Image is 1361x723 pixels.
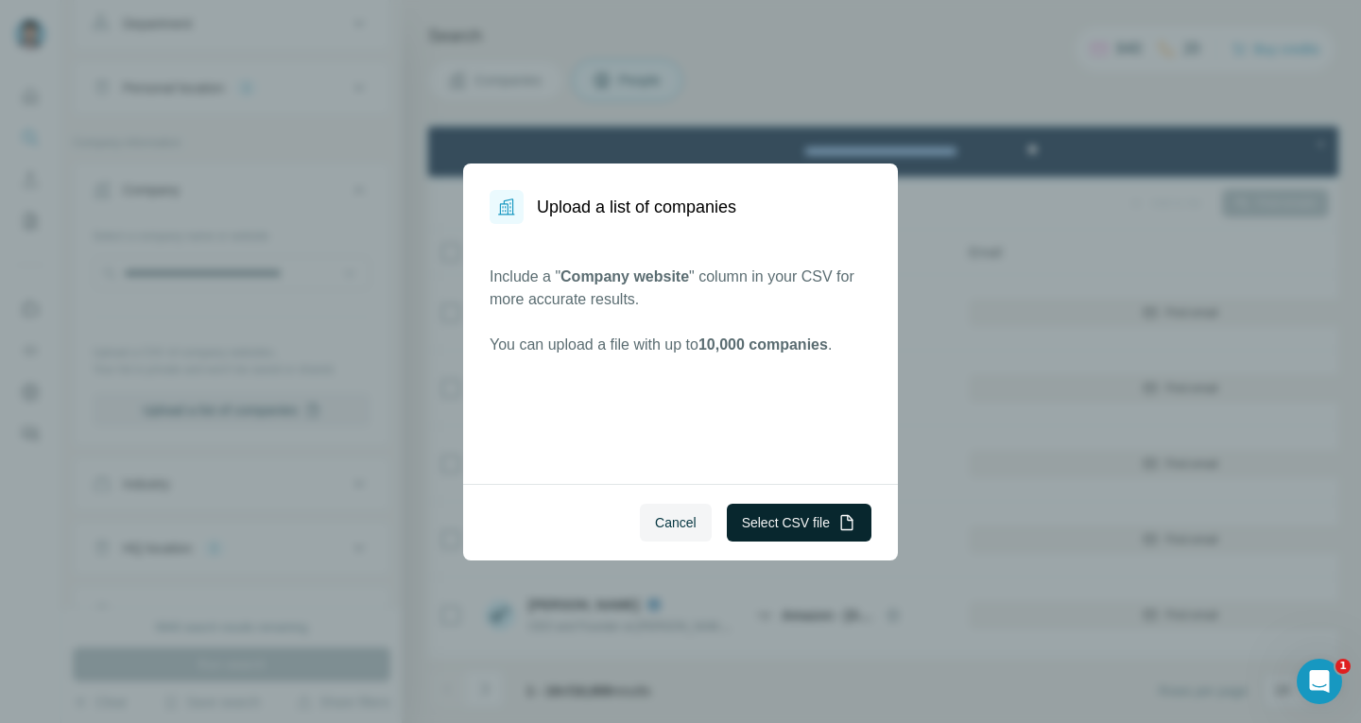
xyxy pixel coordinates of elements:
div: Close Step [883,8,902,26]
p: You can upload a file with up to . [490,334,871,356]
button: Select CSV file [727,504,871,542]
h1: Upload a list of companies [537,194,736,220]
span: 1 [1335,659,1351,674]
span: Cancel [655,513,697,532]
button: Cancel [640,504,712,542]
span: 10,000 companies [698,336,828,353]
span: Company website [560,268,689,284]
iframe: Intercom live chat [1297,659,1342,704]
div: Watch our October Product update [323,4,583,45]
p: Include a " " column in your CSV for more accurate results. [490,266,871,311]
